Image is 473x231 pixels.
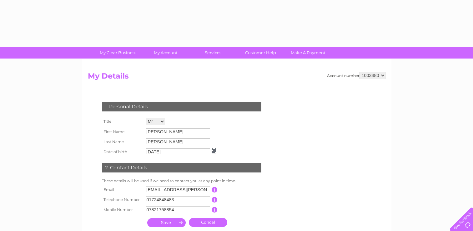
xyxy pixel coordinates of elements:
a: Services [187,47,239,59]
th: Email [100,185,144,195]
a: Make A Payment [282,47,334,59]
a: My Account [140,47,191,59]
div: Account number [327,72,385,79]
th: Last Name [100,137,144,147]
th: Title [100,116,144,127]
div: 2. Contact Details [102,163,261,172]
th: Mobile Number [100,205,144,215]
h2: My Details [88,72,385,84]
input: Submit [147,218,186,227]
th: First Name [100,127,144,137]
img: ... [212,148,216,153]
th: Date of birth [100,147,144,157]
a: Customer Help [235,47,286,59]
a: Cancel [189,218,227,227]
input: Information [212,187,218,192]
input: Information [212,207,218,213]
input: Information [212,197,218,203]
div: 1. Personal Details [102,102,261,111]
th: Telephone Number [100,195,144,205]
td: These details will be used if we need to contact you at any point in time. [100,177,263,185]
a: My Clear Business [92,47,144,59]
